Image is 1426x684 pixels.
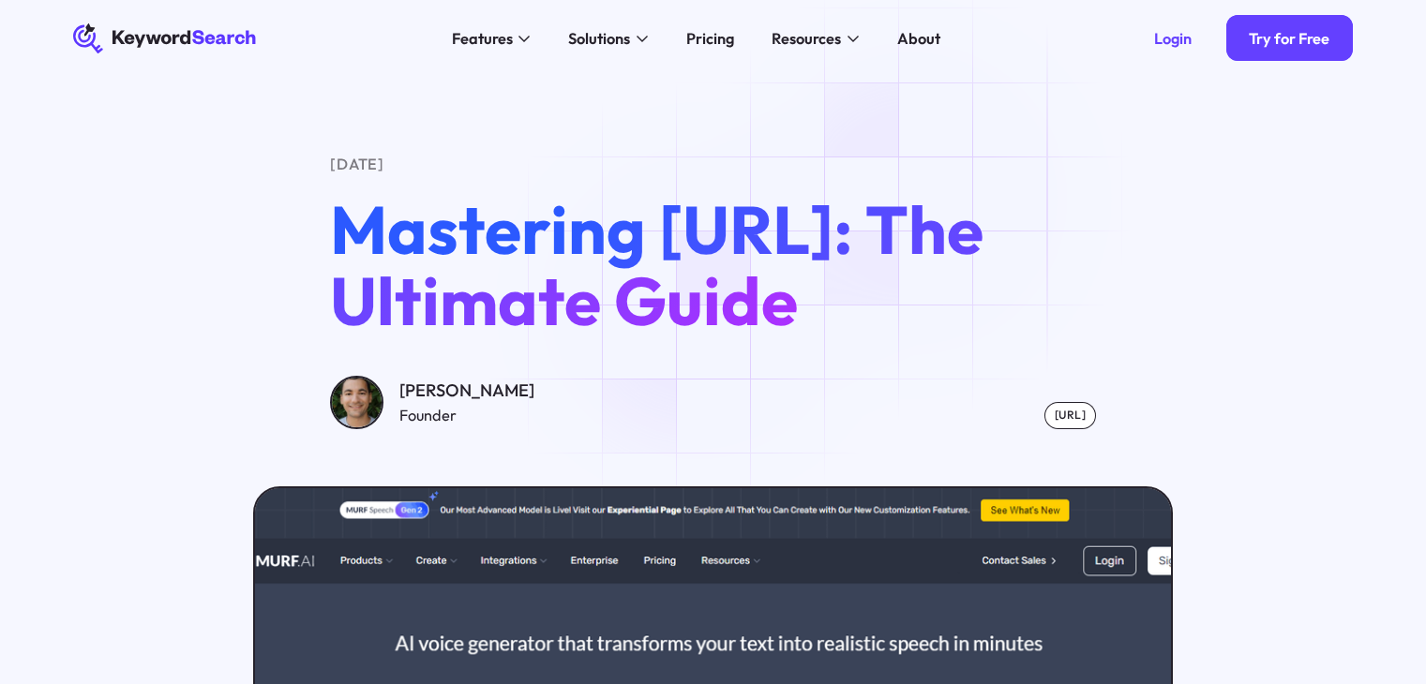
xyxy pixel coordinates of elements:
[772,27,841,51] div: Resources
[330,153,1096,176] div: [DATE]
[686,27,734,51] div: Pricing
[1131,15,1214,61] a: Login
[1154,29,1192,48] div: Login
[885,23,952,54] a: About
[897,27,940,51] div: About
[330,187,983,343] span: Mastering [URL]: The Ultimate Guide
[1226,15,1353,61] a: Try for Free
[674,23,745,54] a: Pricing
[1249,29,1329,48] div: Try for Free
[452,27,513,51] div: Features
[399,378,534,405] div: [PERSON_NAME]
[1044,402,1095,429] div: [URL]
[399,404,534,427] div: Founder
[568,27,630,51] div: Solutions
